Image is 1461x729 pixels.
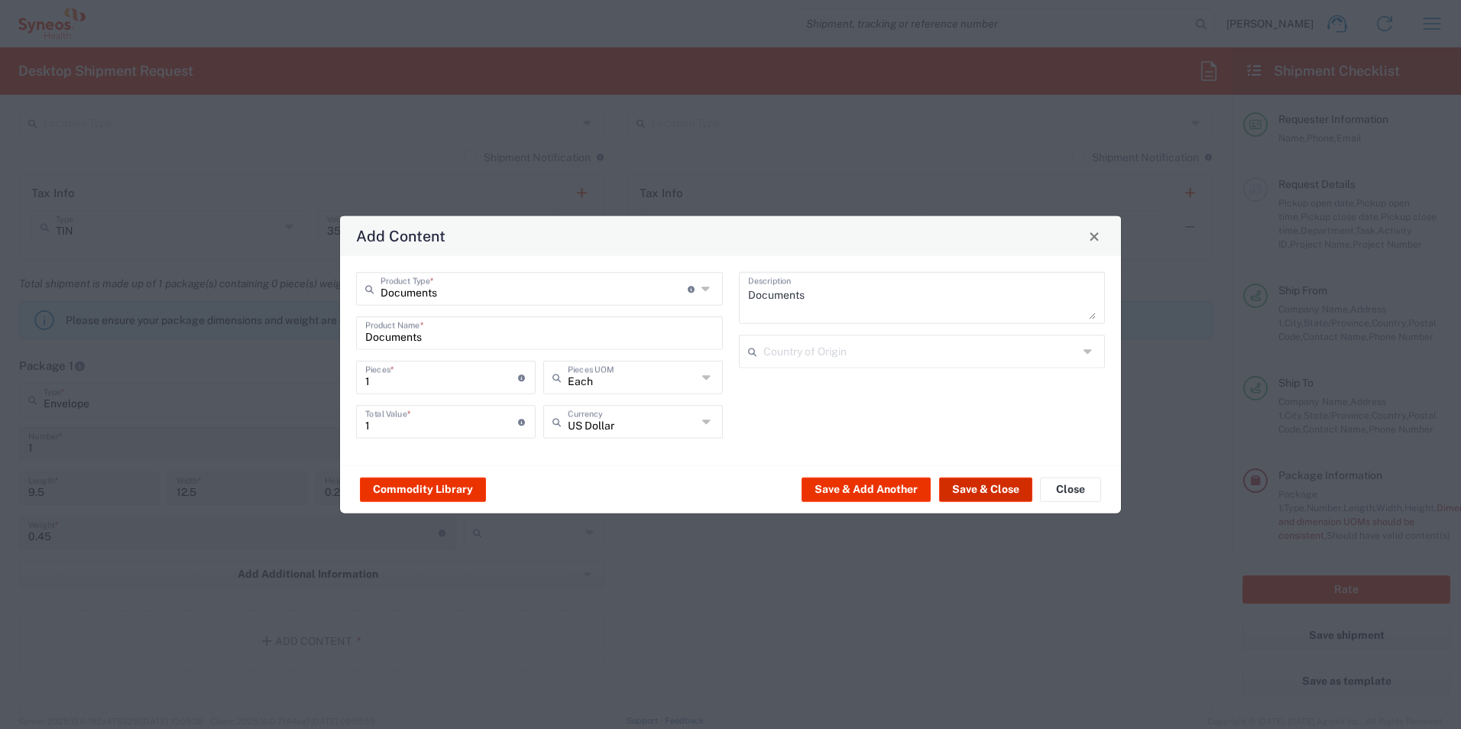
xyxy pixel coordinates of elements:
button: Save & Close [939,477,1032,501]
button: Save & Add Another [802,477,931,501]
h4: Add Content [356,225,445,247]
button: Close [1084,225,1105,247]
button: Commodity Library [360,477,486,501]
button: Close [1040,477,1101,501]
